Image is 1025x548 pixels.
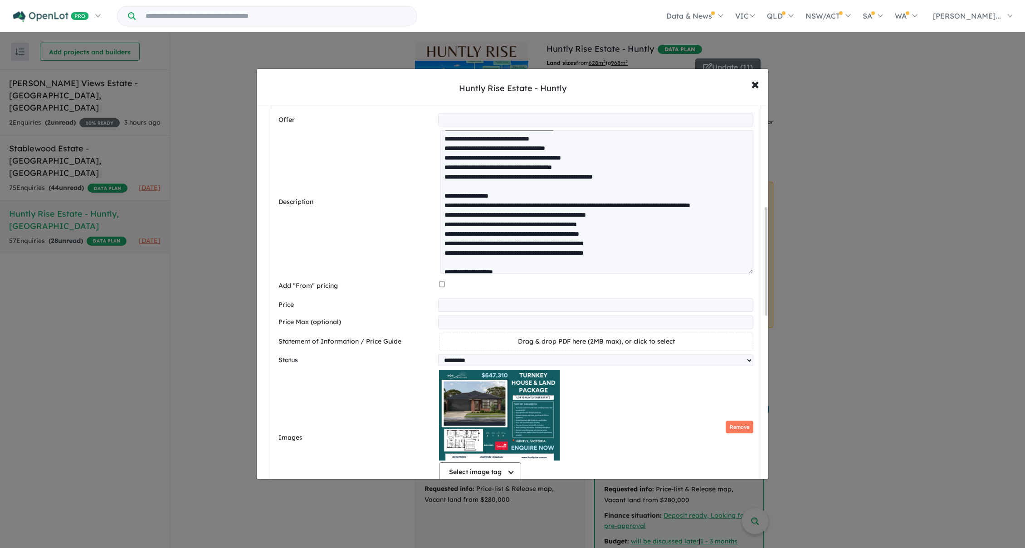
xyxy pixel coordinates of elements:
span: Drag & drop PDF here (2MB max), or click to select [518,337,675,345]
button: Remove [726,421,753,434]
label: Images [278,432,435,443]
label: Price Max (optional) [278,317,434,328]
label: Status [278,355,434,366]
img: Ov+6T6Kq+pAAAAABJRU5ErkJggg== [439,370,560,461]
img: Openlot PRO Logo White [13,11,89,22]
label: Price [278,300,434,310]
label: Add "From" pricing [278,281,435,291]
label: Offer [278,115,434,126]
span: [PERSON_NAME]... [933,11,1001,20]
div: Huntly Rise Estate - Huntly [459,82,566,94]
button: Select image tag [439,462,521,480]
span: × [751,74,759,93]
label: Description [278,197,437,208]
label: Statement of Information / Price Guide [278,336,435,347]
input: Try estate name, suburb, builder or developer [137,6,415,26]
